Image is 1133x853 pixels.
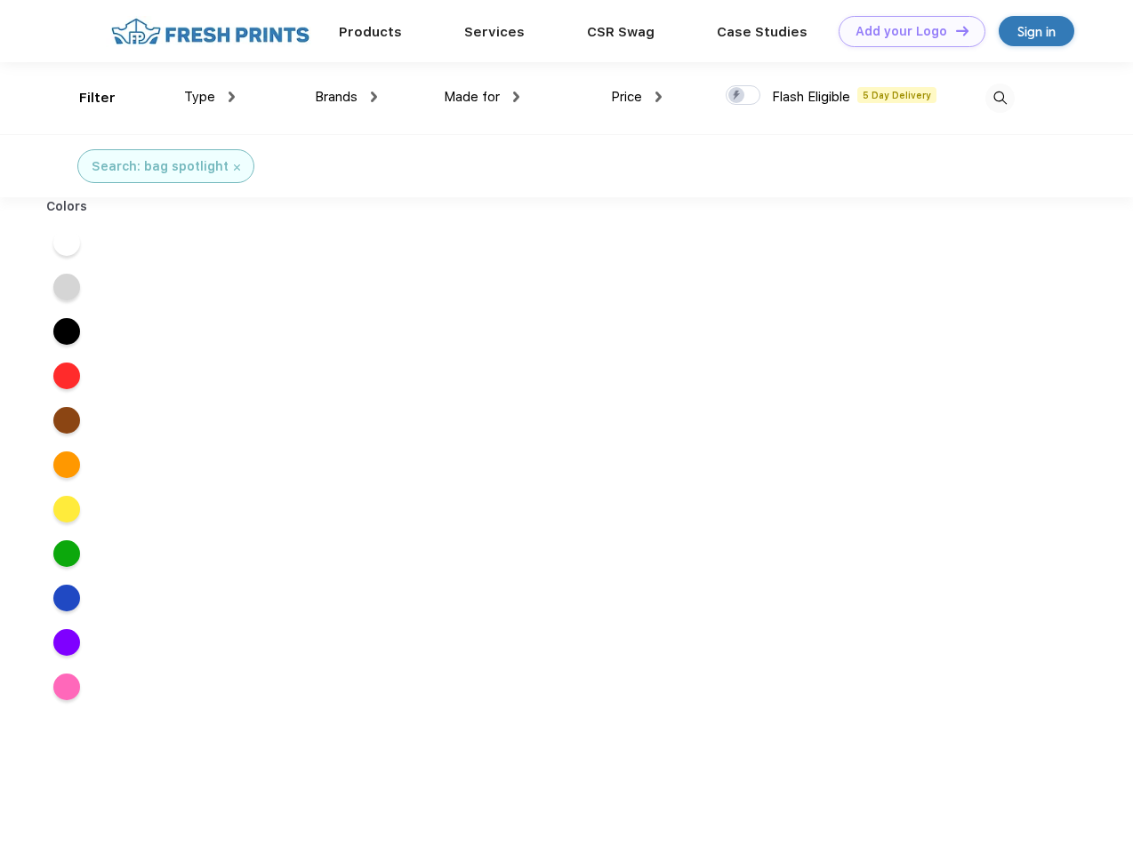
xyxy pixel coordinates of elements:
[444,89,500,105] span: Made for
[999,16,1074,46] a: Sign in
[79,88,116,108] div: Filter
[184,89,215,105] span: Type
[513,92,519,102] img: dropdown.png
[1017,21,1056,42] div: Sign in
[611,89,642,105] span: Price
[92,157,229,176] div: Search: bag spotlight
[339,24,402,40] a: Products
[315,89,358,105] span: Brands
[857,87,936,103] span: 5 Day Delivery
[856,24,947,39] div: Add your Logo
[106,16,315,47] img: fo%20logo%202.webp
[956,26,968,36] img: DT
[772,89,850,105] span: Flash Eligible
[985,84,1015,113] img: desktop_search.svg
[33,197,101,216] div: Colors
[655,92,662,102] img: dropdown.png
[234,164,240,171] img: filter_cancel.svg
[229,92,235,102] img: dropdown.png
[371,92,377,102] img: dropdown.png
